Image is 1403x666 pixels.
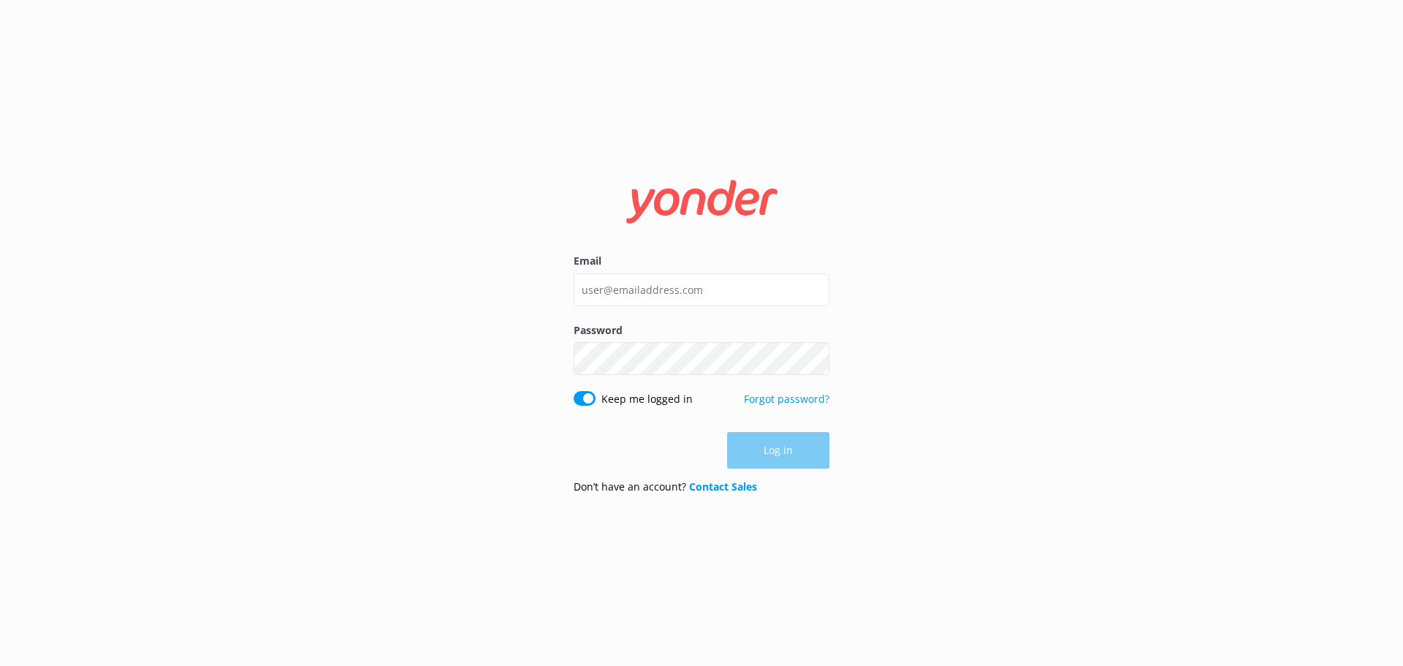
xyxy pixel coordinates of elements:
p: Don’t have an account? [574,479,757,495]
a: Forgot password? [744,392,829,406]
input: user@emailaddress.com [574,273,829,306]
button: Show password [800,344,829,374]
label: Keep me logged in [601,391,693,407]
a: Contact Sales [689,480,757,493]
label: Password [574,322,829,338]
label: Email [574,253,829,269]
